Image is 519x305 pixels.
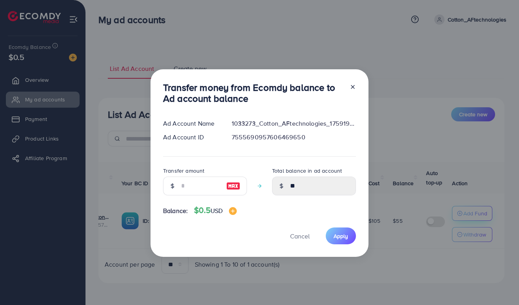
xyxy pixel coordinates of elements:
label: Transfer amount [163,167,204,175]
img: image [226,181,240,191]
div: Ad Account ID [157,133,225,142]
iframe: Chat [486,270,513,299]
div: 7555690957606469650 [225,133,362,142]
img: image [229,207,237,215]
button: Apply [326,227,356,244]
span: USD [211,206,223,215]
span: Cancel [290,232,310,240]
div: 1033273_Cotton_AFtechnologies_1759196451869 [225,119,362,128]
span: Balance: [163,206,188,215]
label: Total balance in ad account [272,167,342,175]
h4: $0.5 [194,206,237,215]
span: Apply [334,232,348,240]
div: Ad Account Name [157,119,225,128]
button: Cancel [280,227,319,244]
h3: Transfer money from Ecomdy balance to Ad account balance [163,82,343,105]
